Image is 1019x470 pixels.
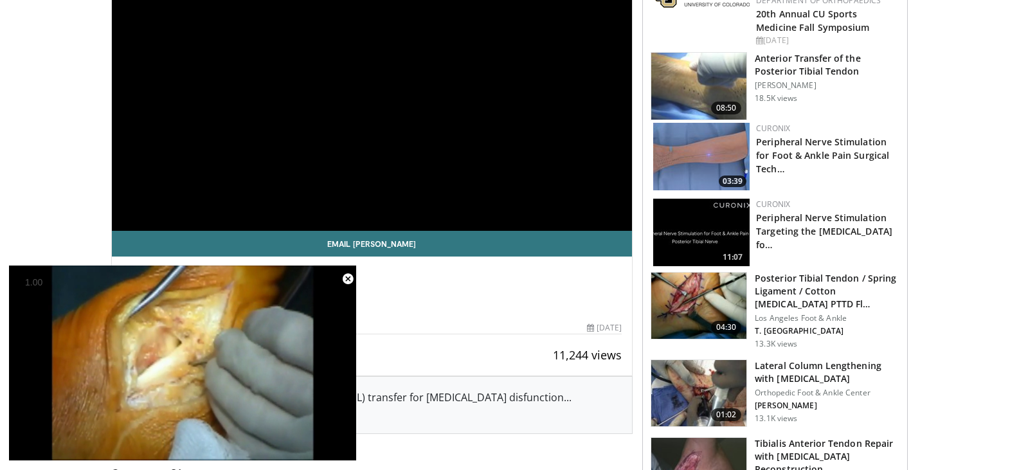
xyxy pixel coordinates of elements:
[756,123,790,134] a: Curonix
[651,359,899,428] a: 01:02 Lateral Column Lengthening with [MEDICAL_DATA] Orthopedic Foot & Ankle Center [PERSON_NAME]...
[755,413,797,424] p: 13.1K views
[719,251,746,263] span: 11:07
[719,176,746,187] span: 03:39
[125,390,620,420] div: It's a video about the flexor digitorus longus (FDL) transfer for [MEDICAL_DATA] disfunction
[168,267,622,281] h4: FDL transfer for PTTD
[755,52,899,78] h3: Anterior Transfer of the Posterior Tibial Tendon
[553,347,622,363] span: 11,244 views
[711,102,742,114] span: 08:50
[756,136,889,175] a: Peripheral Nerve Stimulation for Foot & Ankle Pain Surgical Tech…
[711,408,742,421] span: 01:02
[651,360,746,427] img: 545648_3.png.150x105_q85_crop-smart_upscale.jpg
[755,326,899,336] p: T. [GEOGRAPHIC_DATA]
[122,303,622,314] div: By
[651,273,746,339] img: 31d347b7-8cdb-4553-8407-4692467e4576.150x105_q85_crop-smart_upscale.jpg
[756,8,869,33] a: 20th Annual CU Sports Medicine Fall Symposium
[756,212,892,251] a: Peripheral Nerve Stimulation Targeting the [MEDICAL_DATA] fo…
[756,35,897,46] div: [DATE]
[653,199,750,266] img: 997914f1-2438-46d3-bb0a-766a8c5fd9ba.150x105_q85_crop-smart_upscale.jpg
[755,80,899,91] p: [PERSON_NAME]
[755,93,797,104] p: 18.5K views
[755,272,899,311] h3: Posterior Tibial Tendon / Spring Ligament / Cotton [MEDICAL_DATA] PTTD Fl…
[112,231,633,257] a: Email [PERSON_NAME]
[755,388,899,398] p: Orthopedic Foot & Ankle Center
[653,123,750,190] a: 03:39
[756,199,790,210] a: Curonix
[755,401,899,411] p: [PERSON_NAME]
[651,52,899,120] a: 08:50 Anterior Transfer of the Posterior Tibial Tendon [PERSON_NAME] 18.5K views
[9,266,356,461] video-js: Video Player
[711,321,742,334] span: 04:30
[335,266,361,293] button: Close
[755,339,797,349] p: 13.3K views
[653,123,750,190] img: 73042a39-faa0-4cce-aaf4-9dbc875de030.150x105_q85_crop-smart_upscale.jpg
[755,359,899,385] h3: Lateral Column Lengthening with [MEDICAL_DATA]
[755,313,899,323] p: Los Angeles Foot & Ankle
[651,272,899,349] a: 04:30 Posterior Tibial Tendon / Spring Ligament / Cotton [MEDICAL_DATA] PTTD Fl… Los Angeles Foot...
[587,322,622,334] div: [DATE]
[651,53,746,120] img: 52442_0000_3.png.150x105_q85_crop-smart_upscale.jpg
[653,199,750,266] a: 11:07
